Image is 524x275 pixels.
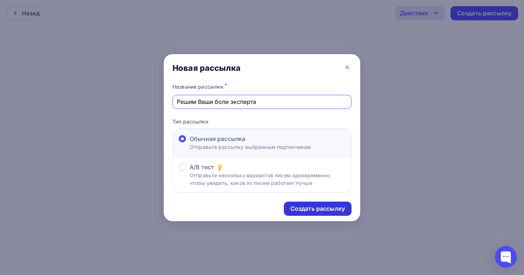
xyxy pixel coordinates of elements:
div: Создать рассылку [290,205,345,213]
span: A/B тест [190,163,214,171]
div: Новая рассылка [172,63,241,73]
div: Название рассылки [172,82,352,92]
p: Отправьте несколько вариантов писем одновременно, чтобы увидеть, какое из писем работает лучше [190,171,345,187]
input: Придумайте название рассылки [177,97,348,106]
p: Тип рассылки [172,118,352,125]
span: Обычная рассылка [190,134,245,143]
p: Отправьте рассылку выбранным подписчикам [190,143,311,151]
